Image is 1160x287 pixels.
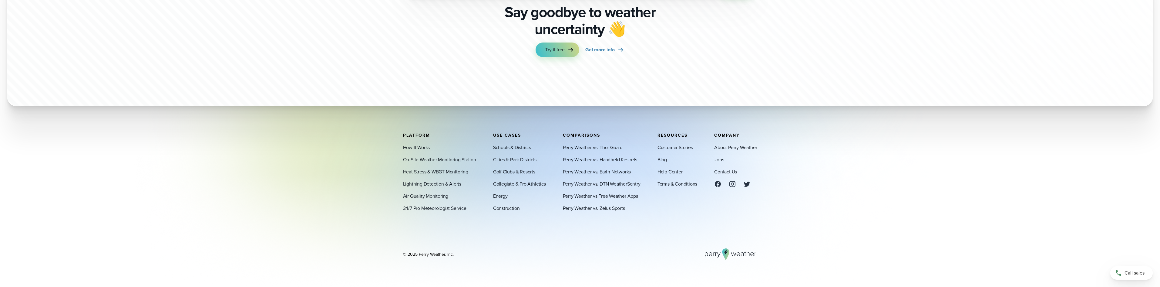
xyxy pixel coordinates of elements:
[563,204,625,212] a: Perry Weather vs. Zelus Sports
[403,251,454,257] div: © 2025 Perry Weather, Inc.
[493,144,531,151] a: Schools & Districts
[714,132,740,138] span: Company
[493,132,521,138] span: Use Cases
[585,43,624,57] a: Get more info
[503,4,658,38] p: Say goodbye to weather uncertainty 👋
[657,180,697,187] a: Terms & Conditions
[657,156,667,163] a: Blog
[563,168,631,175] a: Perry Weather vs. Earth Networks
[403,132,430,138] span: Platform
[493,180,546,187] a: Collegiate & Pro Athletics
[403,180,461,187] a: Lightning Detection & Alerts
[1110,266,1153,280] a: Call sales
[714,168,737,175] a: Contact Us
[585,46,614,53] span: Get more info
[545,46,565,53] span: Try it free
[403,144,430,151] a: How It Works
[403,192,449,200] a: Air Quality Monitoring
[493,156,536,163] a: Cities & Park Districts
[493,168,535,175] a: Golf Clubs & Resorts
[563,156,637,163] a: Perry Weather vs. Handheld Kestrels
[563,192,638,200] a: Perry Weather vs Free Weather Apps
[714,144,757,151] a: About Perry Weather
[1125,269,1145,277] span: Call sales
[657,132,688,138] span: Resources
[536,43,579,57] a: Try it free
[563,132,600,138] span: Comparisons
[657,168,683,175] a: Help Center
[493,204,520,212] a: Construction
[657,144,693,151] a: Customer Stories
[493,192,508,200] a: Energy
[403,156,476,163] a: On-Site Weather Monitoring Station
[714,156,724,163] a: Jobs
[563,180,641,187] a: Perry Weather vs. DTN WeatherSentry
[403,168,468,175] a: Heat Stress & WBGT Monitoring
[563,144,623,151] a: Perry Weather vs. Thor Guard
[403,204,466,212] a: 24/7 Pro Meteorologist Service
